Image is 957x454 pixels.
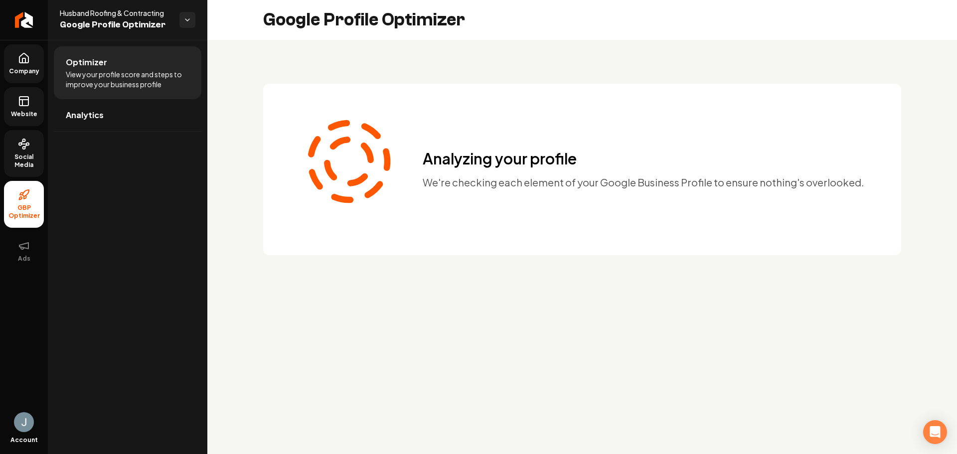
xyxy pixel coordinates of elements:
[263,10,465,30] h2: Google Profile Optimizer
[60,8,171,18] span: Husband Roofing & Contracting
[14,412,34,432] button: Open user button
[423,150,864,167] h1: Analyzing your profile
[10,436,38,444] span: Account
[4,87,44,126] a: Website
[4,130,44,177] a: Social Media
[4,232,44,271] button: Ads
[14,412,34,432] img: Jomel Hermosura
[14,255,34,263] span: Ads
[4,44,44,83] a: Company
[7,110,41,118] span: Website
[4,204,44,220] span: GBP Optimizer
[60,18,171,32] span: Google Profile Optimizer
[923,420,947,444] div: Open Intercom Messenger
[66,109,104,121] span: Analytics
[423,175,864,189] p: We're checking each element of your Google Business Profile to ensure nothing's overlooked.
[4,153,44,169] span: Social Media
[66,56,107,68] span: Optimizer
[15,12,33,28] img: Rebolt Logo
[66,69,189,89] span: View your profile score and steps to improve your business profile
[5,67,43,75] span: Company
[54,99,201,131] a: Analytics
